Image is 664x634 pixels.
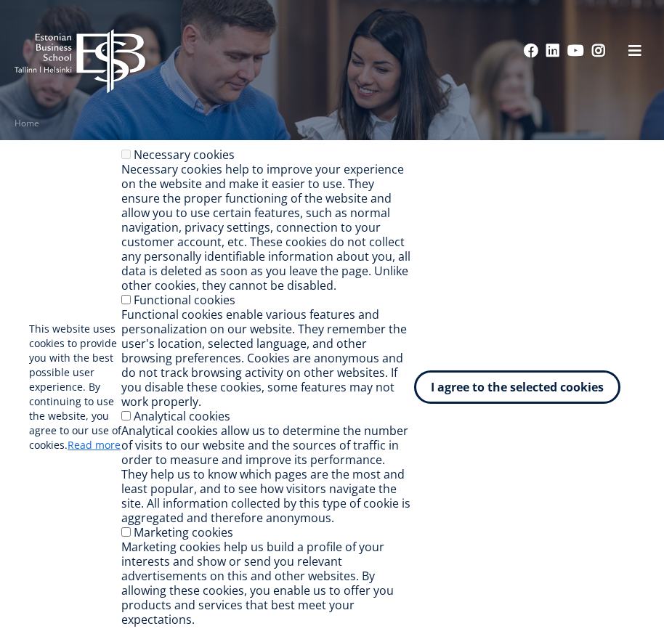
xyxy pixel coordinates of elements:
button: I agree to the selected cookies [414,370,620,404]
font: Necessary cookies [134,147,235,163]
font: Home [15,117,39,129]
font: Marketing cookies help us build a profile of your interests and show or send you relevant adverti... [121,539,394,627]
font: Analytical cookies allow us to determine the number of visits to our website and the sources of t... [121,423,410,526]
font: I agree to the selected cookies [431,379,604,395]
font: Analytical cookies [134,408,230,424]
font: Necessary cookies help to improve your experience on the website and make it easier to use. They ... [121,161,410,293]
font: Open University [15,130,328,190]
font: Functional cookies enable various features and personalization on our website. They remember the ... [121,306,407,410]
a: Read more [68,438,121,452]
font: This website uses cookies to provide you with the best possible user experience. By continuing to... [29,322,121,452]
a: Home [15,116,39,131]
font: Functional cookies [134,292,235,308]
font: Marketing cookies [134,524,233,540]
